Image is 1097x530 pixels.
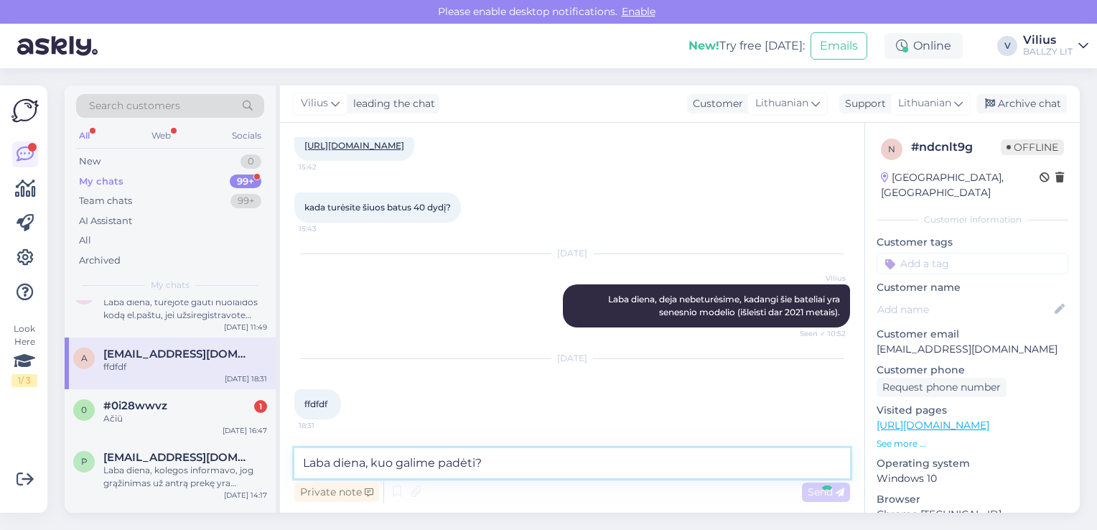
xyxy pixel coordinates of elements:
[304,399,327,409] span: ffdfdf
[877,419,989,432] a: [URL][DOMAIN_NAME]
[11,374,37,387] div: 1 / 3
[877,507,1068,522] p: Chrome [TECHNICAL_ID]
[877,471,1068,486] p: Windows 10
[304,202,451,213] span: kada turėsite šiuos batus 40 dydį?
[997,36,1017,56] div: V
[103,296,267,322] div: Laba diena, turėjote gauti nuolaidos kodą el.paštu, jei užsiregistravote dabar. Ar tikrinote ir s...
[792,273,846,284] span: Vilius
[79,154,101,169] div: New
[347,96,435,111] div: leading the chat
[299,162,353,172] span: 15:42
[89,98,180,113] span: Search customers
[877,492,1068,507] p: Browser
[79,175,123,189] div: My chats
[224,322,267,333] div: [DATE] 11:49
[294,352,850,365] div: [DATE]
[884,33,963,59] div: Online
[877,378,1007,397] div: Request phone number
[877,327,1068,342] p: Customer email
[877,437,1068,450] p: See more ...
[877,280,1068,295] p: Customer name
[11,322,37,387] div: Look Here
[877,403,1068,418] p: Visited pages
[877,235,1068,250] p: Customer tags
[81,353,88,363] span: a
[792,328,846,339] span: Seen ✓ 10:52
[617,5,660,18] span: Enable
[79,233,91,248] div: All
[877,342,1068,357] p: [EMAIL_ADDRESS][DOMAIN_NAME]
[225,373,267,384] div: [DATE] 18:31
[755,96,808,111] span: Lithuanian
[877,302,1052,317] input: Add name
[839,96,886,111] div: Support
[224,490,267,501] div: [DATE] 14:17
[79,214,132,228] div: AI Assistant
[301,96,328,111] span: Vilius
[103,464,267,490] div: Laba diena, kolegos informavo, jog grąžinimas už antrą prekę yra aktyvuotas. Prašome parašyti čia...
[304,140,404,151] a: [URL][DOMAIN_NAME]
[81,404,87,415] span: 0
[687,96,743,111] div: Customer
[811,32,867,60] button: Emails
[103,399,167,412] span: #0i28wwvz
[76,126,93,145] div: All
[149,126,174,145] div: Web
[688,37,805,55] div: Try free [DATE]:
[79,254,121,268] div: Archived
[688,39,719,52] b: New!
[103,361,267,373] div: ffdfdf
[976,94,1067,113] div: Archive chat
[608,294,842,317] span: Laba diena, deja nebeturėsime, kadangi šie bateliai yra senesnio modelio (išleisti dar 2021 metais).
[230,175,261,189] div: 99+
[1023,34,1088,57] a: ViliusBALLZY LIT
[230,194,261,208] div: 99+
[1023,46,1073,57] div: BALLZY LIT
[81,456,88,467] span: p
[299,223,353,234] span: 15:43
[103,348,253,361] span: astapronckiene@gmail.com
[911,139,1001,156] div: # ndcnlt9g
[299,420,353,431] span: 18:31
[294,247,850,260] div: [DATE]
[11,97,39,124] img: Askly Logo
[877,213,1068,226] div: Customer information
[151,279,190,292] span: My chats
[888,144,895,154] span: n
[103,412,267,425] div: Ačiū
[1001,139,1064,155] span: Offline
[881,170,1040,200] div: [GEOGRAPHIC_DATA], [GEOGRAPHIC_DATA]
[79,194,132,208] div: Team chats
[254,400,267,413] div: 1
[877,456,1068,471] p: Operating system
[877,363,1068,378] p: Customer phone
[241,154,261,169] div: 0
[898,96,951,111] span: Lithuanian
[103,451,253,464] span: psyooze@gmail.com
[229,126,264,145] div: Socials
[877,253,1068,274] input: Add a tag
[1023,34,1073,46] div: Vilius
[223,425,267,436] div: [DATE] 16:47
